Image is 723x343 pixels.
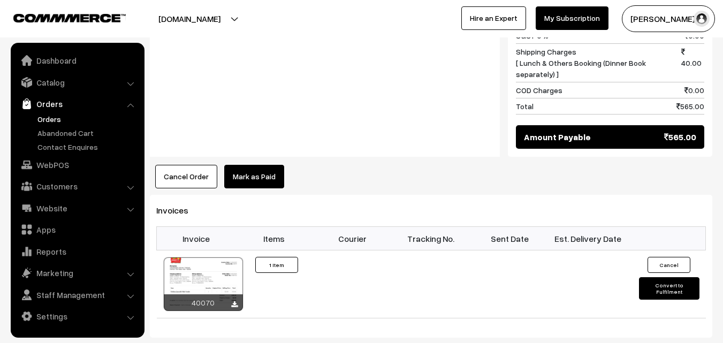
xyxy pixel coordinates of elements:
a: Website [13,199,141,218]
a: Customers [13,177,141,196]
th: Est. Delivery Date [549,227,627,250]
span: Invoices [156,205,201,216]
a: Apps [13,220,141,239]
button: 1 Item [255,257,298,273]
th: Sent Date [470,227,549,250]
span: Total [516,101,534,112]
a: Reports [13,242,141,261]
a: Contact Enquires [35,141,141,153]
button: [PERSON_NAME] s… [622,5,715,32]
a: Hire an Expert [461,6,526,30]
a: Staff Management [13,285,141,304]
button: Convert to Fulfilment [639,277,699,300]
button: [DOMAIN_NAME] [121,5,258,32]
a: Settings [13,307,141,326]
th: Courier [314,227,392,250]
span: 40.00 [681,46,704,80]
button: Cancel Order [155,165,217,188]
span: Shipping Charges [ Lunch & Others Booking (Dinner Book separately) ] [516,46,681,80]
span: 565.00 [664,131,696,143]
a: My Subscription [536,6,608,30]
a: Abandoned Cart [35,127,141,139]
th: Invoice [157,227,235,250]
a: Dashboard [13,51,141,70]
a: Orders [13,94,141,113]
a: WebPOS [13,155,141,174]
span: 565.00 [676,101,704,112]
button: Cancel [648,257,690,273]
div: 40070 [164,294,243,311]
img: COMMMERCE [13,14,126,22]
a: Catalog [13,73,141,92]
a: Orders [35,113,141,125]
span: Amount Payable [524,131,591,143]
img: user [694,11,710,27]
span: 0.00 [684,85,704,96]
a: Mark as Paid [224,165,284,188]
a: COMMMERCE [13,11,107,24]
th: Tracking No. [392,227,470,250]
th: Items [235,227,314,250]
a: Marketing [13,263,141,283]
span: COD Charges [516,85,562,96]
